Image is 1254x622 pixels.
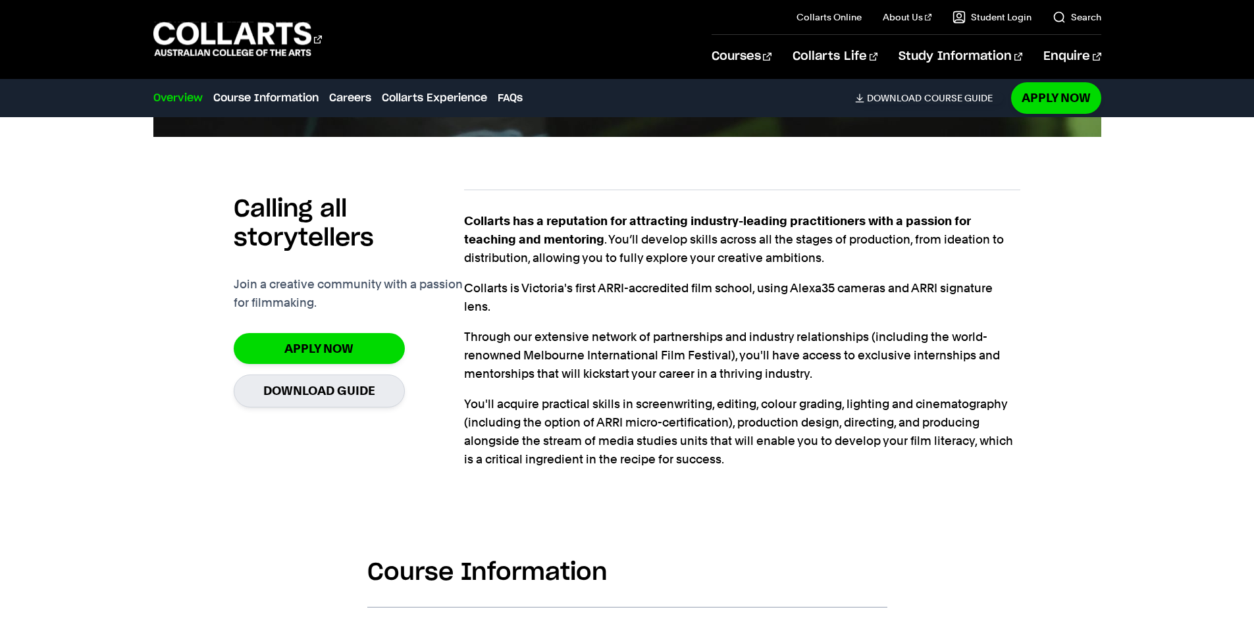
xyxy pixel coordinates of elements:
[153,90,203,106] a: Overview
[153,20,322,58] div: Go to homepage
[234,375,405,407] a: Download Guide
[855,92,1003,104] a: DownloadCourse Guide
[367,558,887,587] h2: Course Information
[464,212,1020,267] p: . You’ll develop skills across all the stages of production, from ideation to distribution, allow...
[464,395,1020,469] p: You'll acquire practical skills in screenwriting, editing, colour grading, lighting and cinematog...
[1053,11,1101,24] a: Search
[464,214,971,246] strong: Collarts has a reputation for attracting industry-leading practitioners with a passion for teachi...
[953,11,1032,24] a: Student Login
[899,35,1022,78] a: Study Information
[1011,82,1101,113] a: Apply Now
[382,90,487,106] a: Collarts Experience
[464,328,1020,383] p: Through our extensive network of partnerships and industry relationships (including the world-ren...
[213,90,319,106] a: Course Information
[234,333,405,364] a: Apply Now
[712,35,771,78] a: Courses
[234,275,464,312] p: Join a creative community with a passion for filmmaking.
[883,11,931,24] a: About Us
[329,90,371,106] a: Careers
[793,35,877,78] a: Collarts Life
[867,92,922,104] span: Download
[234,195,464,253] h2: Calling all storytellers
[797,11,862,24] a: Collarts Online
[1043,35,1101,78] a: Enquire
[464,279,1020,316] p: Collarts is Victoria's first ARRI-accredited film school, using Alexa35 cameras and ARRI signatur...
[498,90,523,106] a: FAQs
